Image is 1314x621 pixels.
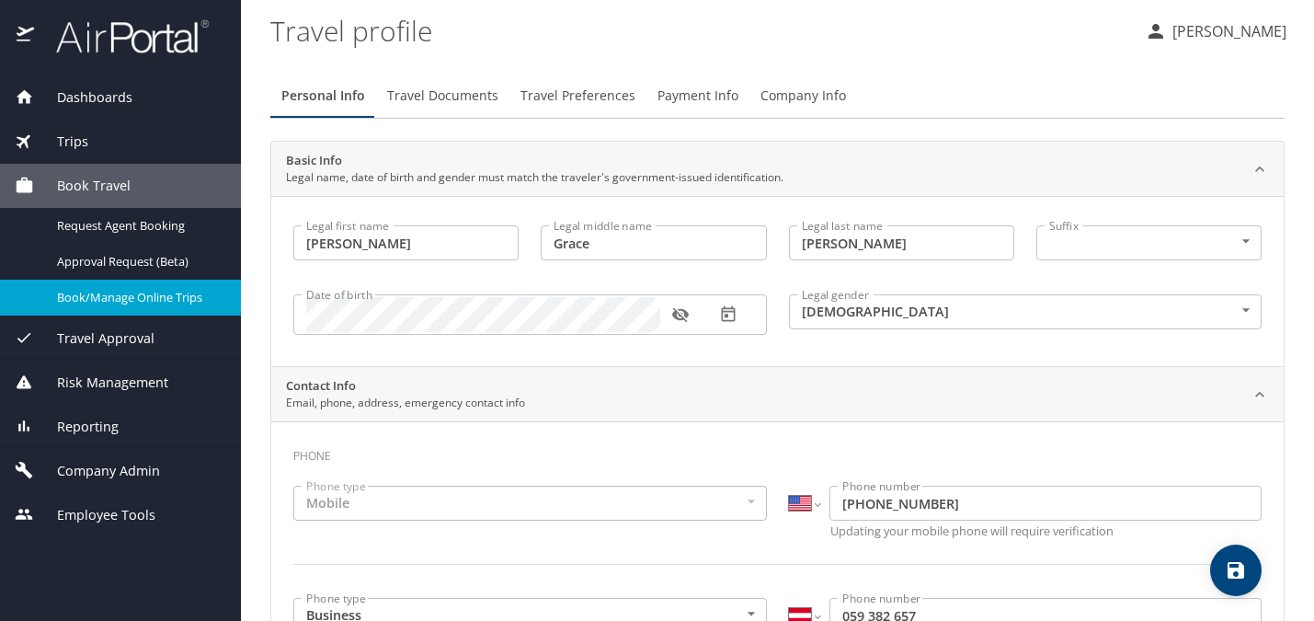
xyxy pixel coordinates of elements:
[293,486,767,521] div: Mobile
[760,85,846,108] span: Company Info
[286,169,783,186] p: Legal name, date of birth and gender must match the traveler's government-issued identification.
[293,436,1262,467] h3: Phone
[34,417,119,437] span: Reporting
[1036,225,1262,260] div: ​
[271,142,1284,197] div: Basic InfoLegal name, date of birth and gender must match the traveler's government-issued identi...
[789,294,1263,329] div: [DEMOGRAPHIC_DATA]
[17,18,36,54] img: icon-airportal.png
[34,176,131,196] span: Book Travel
[271,196,1284,366] div: Basic InfoLegal name, date of birth and gender must match the traveler's government-issued identi...
[270,74,1285,118] div: Profile
[286,395,525,411] p: Email, phone, address, emergency contact info
[286,152,783,170] h2: Basic Info
[281,85,365,108] span: Personal Info
[34,132,88,152] span: Trips
[57,289,219,306] span: Book/Manage Online Trips
[271,367,1284,422] div: Contact InfoEmail, phone, address, emergency contact info
[34,328,154,349] span: Travel Approval
[286,377,525,396] h2: Contact Info
[1137,15,1294,48] button: [PERSON_NAME]
[34,505,155,525] span: Employee Tools
[520,85,635,108] span: Travel Preferences
[34,87,132,108] span: Dashboards
[36,18,209,54] img: airportal-logo.png
[657,85,738,108] span: Payment Info
[34,373,168,393] span: Risk Management
[270,2,1130,59] h1: Travel profile
[830,525,1263,537] p: Updating your mobile phone will require verification
[1167,20,1286,42] p: [PERSON_NAME]
[57,217,219,235] span: Request Agent Booking
[1210,545,1262,596] button: save
[34,461,160,481] span: Company Admin
[387,85,498,108] span: Travel Documents
[57,253,219,270] span: Approval Request (Beta)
